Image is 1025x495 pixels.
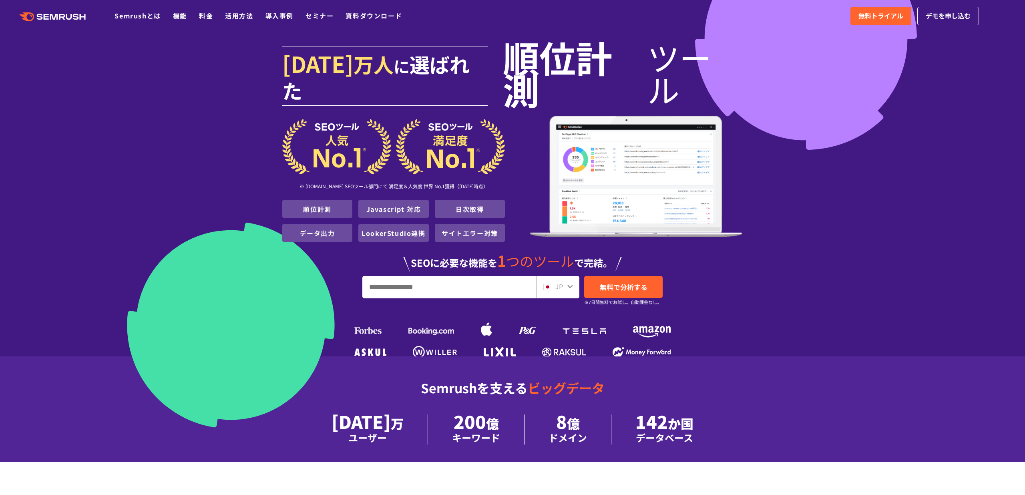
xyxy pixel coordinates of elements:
[282,47,354,79] span: [DATE]
[647,41,743,105] span: ツール
[850,7,911,25] a: 無料トライアル
[363,276,536,298] input: URL、キーワードを入力してください
[346,11,402,20] a: 資料ダウンロード
[354,50,394,78] span: 万人
[456,204,484,214] a: 日次取得
[300,228,335,238] a: データ出力
[555,282,563,291] span: JP
[366,204,421,214] a: Javascript 対応
[525,415,611,445] li: 8
[574,256,613,270] span: で完結。
[391,414,404,433] span: 万
[486,414,499,433] span: 億
[926,11,971,21] span: デモを申し込む
[115,11,161,20] a: Semrushとは
[858,11,903,21] span: 無料トライアル
[584,298,661,306] small: ※7日間無料でお試し。自動課金なし。
[428,415,525,445] li: 200
[173,11,187,20] a: 機能
[611,415,717,445] li: 142
[549,431,587,445] div: ドメイン
[528,378,605,397] span: ビッグデータ
[394,54,410,78] span: に
[668,414,693,433] span: か国
[282,50,470,105] span: 選ばれた
[305,11,334,20] a: セミナー
[225,11,253,20] a: 活用方法
[567,414,580,433] span: 億
[600,282,647,292] span: 無料で分析する
[282,245,743,272] div: SEOに必要な機能を
[303,204,331,214] a: 順位計測
[362,228,425,238] a: LookerStudio連携
[635,431,693,445] div: データベース
[442,228,498,238] a: サイトエラー対策
[506,251,574,271] span: つのツール
[282,174,505,200] div: ※ [DOMAIN_NAME] SEOツール部門にて 満足度＆人気度 世界 No.1獲得（[DATE]時点）
[497,250,506,271] span: 1
[503,41,647,105] span: 順位計測
[452,431,500,445] div: キーワード
[584,276,663,298] a: 無料で分析する
[265,11,293,20] a: 導入事例
[199,11,213,20] a: 料金
[282,374,743,415] div: Semrushを支える
[917,7,979,25] a: デモを申し込む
